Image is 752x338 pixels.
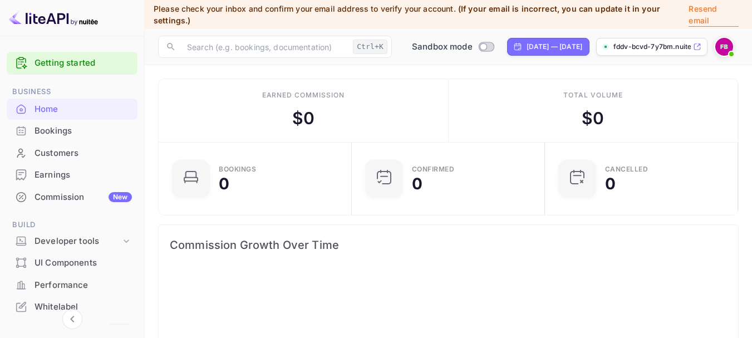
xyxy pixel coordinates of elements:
div: New [109,192,132,202]
div: Developer tools [35,235,121,248]
a: Whitelabel [7,296,137,317]
div: 0 [219,176,229,192]
p: Resend email [689,3,739,27]
div: Performance [7,275,137,296]
a: UI Components [7,252,137,273]
a: Performance [7,275,137,295]
img: fddv bcvd [715,38,733,56]
span: Build [7,219,137,231]
div: Earned commission [262,90,345,100]
input: Search (e.g. bookings, documentation) [180,36,348,58]
a: Bookings [7,120,137,141]
div: Developer tools [7,232,137,251]
div: Confirmed [412,166,455,173]
div: Home [7,99,137,120]
div: 0 [605,176,616,192]
div: CANCELLED [605,166,648,173]
div: Bookings [7,120,137,142]
p: fddv-bcvd-7y7bm.nuitee... [613,42,691,52]
div: Ctrl+K [353,40,387,54]
div: Switch to Production mode [407,41,498,53]
a: Home [7,99,137,119]
div: CommissionNew [7,187,137,208]
a: Customers [7,143,137,163]
a: CommissionNew [7,187,137,207]
span: Commission Growth Over Time [170,236,727,254]
div: Commission [35,191,132,204]
a: Getting started [35,57,132,70]
div: Getting started [7,52,137,75]
span: Business [7,86,137,98]
div: $ 0 [292,106,314,131]
span: Please check your inbox and confirm your email address to verify your account. [154,4,456,13]
div: Total volume [563,90,623,100]
div: Whitelabel [7,296,137,318]
div: Earnings [7,164,137,186]
div: $ 0 [582,106,604,131]
div: Bookings [219,166,256,173]
div: Whitelabel [35,301,132,313]
img: LiteAPI logo [9,9,98,27]
div: UI Components [35,257,132,270]
span: Sandbox mode [412,41,473,53]
div: Customers [7,143,137,164]
a: Earnings [7,164,137,185]
div: Bookings [35,125,132,138]
div: Performance [35,279,132,292]
div: 0 [412,176,422,192]
button: Collapse navigation [62,309,82,329]
div: Customers [35,147,132,160]
div: Earnings [35,169,132,182]
div: Home [35,103,132,116]
div: UI Components [7,252,137,274]
div: [DATE] — [DATE] [527,42,582,52]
